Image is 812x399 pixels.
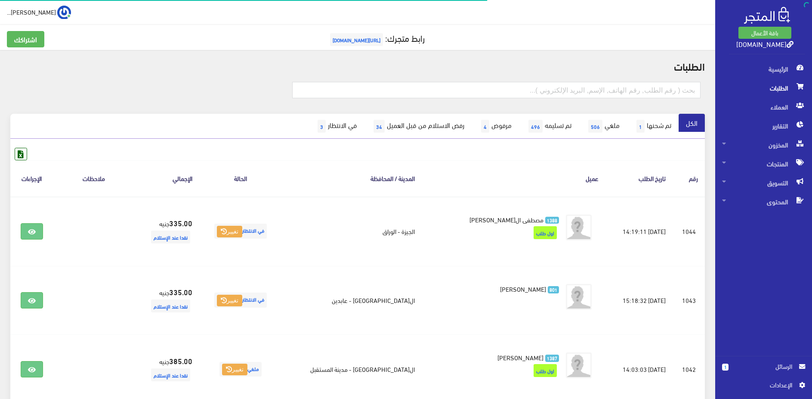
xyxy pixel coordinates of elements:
[722,59,805,78] span: الرئيسية
[292,82,701,98] input: بحث ( رقم الطلب, رقم الهاتف, الإسم, البريد اﻹلكتروني )...
[135,160,199,196] th: اﻹجمالي
[282,196,422,266] td: الجيزة - الوراق
[715,97,812,116] a: العملاء
[738,27,791,39] a: باقة الأعمال
[722,135,805,154] span: المخزون
[588,120,602,133] span: 506
[673,160,705,196] th: رقم
[545,217,559,224] span: 1388
[497,351,543,363] span: [PERSON_NAME]
[7,5,71,19] a: ... [PERSON_NAME]...
[318,120,326,133] span: 3
[715,192,812,211] a: المحتوى
[605,266,672,334] td: [DATE] 15:18:32
[722,380,805,394] a: اﻹعدادات
[627,114,679,139] a: تم شحنها1
[214,224,267,239] span: في الانتظار
[7,31,44,47] a: اشتراكك
[679,114,705,132] a: الكل
[328,30,425,46] a: رابط متجرك:[URL][DOMAIN_NAME]
[435,352,559,362] a: 1387 [PERSON_NAME]
[169,355,192,366] strong: 385.00
[579,114,627,139] a: ملغي506
[519,114,579,139] a: تم تسليمه496
[435,215,559,224] a: 1388 مصطفي ال[PERSON_NAME]
[636,120,645,133] span: 1
[722,192,805,211] span: المحتوى
[214,293,267,308] span: في الانتظار
[735,362,792,371] span: الرسائل
[7,6,56,17] span: [PERSON_NAME]...
[722,362,805,380] a: 1 الرسائل
[673,196,705,266] td: 1044
[57,6,71,19] img: ...
[722,116,805,135] span: التقارير
[469,213,543,225] span: مصطفي ال[PERSON_NAME]
[151,299,190,312] span: نقدا عند الإستلام
[53,160,135,196] th: ملاحظات
[422,160,605,196] th: عميل
[736,37,793,50] a: [DOMAIN_NAME]
[151,368,190,381] span: نقدا عند الإستلام
[217,226,242,238] button: تغيير
[135,266,199,334] td: جنيه
[219,362,262,377] span: ملغي
[548,286,559,293] span: 801
[729,380,792,390] span: اﻹعدادات
[308,114,364,139] a: في الانتظار3
[715,59,812,78] a: الرئيسية
[481,120,489,133] span: 4
[435,284,559,293] a: 801 [PERSON_NAME]
[722,97,805,116] span: العملاء
[282,266,422,334] td: ال[GEOGRAPHIC_DATA] - عابدين
[10,160,53,196] th: الإجراءات
[169,217,192,228] strong: 335.00
[534,364,557,377] span: اول طلب
[715,78,812,97] a: الطلبات
[217,295,242,307] button: تغيير
[282,160,422,196] th: المدينة / المحافظة
[605,196,672,266] td: [DATE] 14:19:11
[545,355,559,362] span: 1387
[605,160,672,196] th: تاريخ الطلب
[722,364,729,371] span: 1
[374,120,385,133] span: 34
[500,283,546,295] span: [PERSON_NAME]
[10,60,705,72] h2: الطلبات
[722,154,805,173] span: المنتجات
[715,154,812,173] a: المنتجات
[715,135,812,154] a: المخزون
[222,364,247,376] button: تغيير
[566,215,592,240] img: avatar.png
[744,7,790,24] img: .
[528,120,543,133] span: 496
[472,114,519,139] a: مرفوض4
[151,231,190,243] span: نقدا عند الإستلام
[722,173,805,192] span: التسويق
[364,114,472,139] a: رفض الاستلام من قبل العميل34
[715,116,812,135] a: التقارير
[566,352,592,378] img: avatar.png
[566,284,592,310] img: avatar.png
[722,78,805,97] span: الطلبات
[673,266,705,334] td: 1043
[169,286,192,297] strong: 335.00
[330,33,383,46] span: [URL][DOMAIN_NAME]
[199,160,282,196] th: الحالة
[135,196,199,266] td: جنيه
[534,226,557,239] span: اول طلب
